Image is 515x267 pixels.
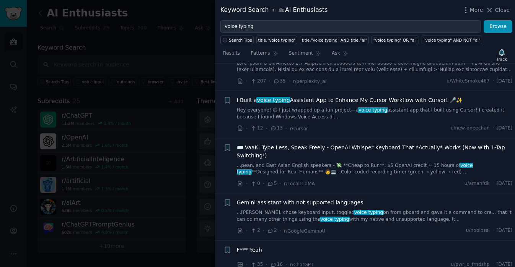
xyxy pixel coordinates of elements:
span: [DATE] [497,227,512,234]
a: ⌨️ VaaK: Type Less, Speak Freely - OpenAI Whisper Keyboard That *Actually* Works (Now with 1-Tap ... [237,144,513,160]
span: u/new-oneechan [451,125,490,132]
span: I Built a Assistant App to Enhance My Cursor Workflow with Cursor! 🎤✨ [237,96,463,104]
span: voice typing [256,97,290,103]
span: u/amanfdk [464,180,490,187]
span: · [288,77,290,85]
span: r/cursor [290,126,308,131]
a: "voice typing" OR "ai" [372,36,419,44]
span: r/LocalLLaMA [284,181,315,186]
div: "voice typing" OR "ai" [373,37,417,43]
span: · [492,180,494,187]
span: · [246,227,248,235]
span: More [470,6,483,14]
span: [DATE] [497,180,512,187]
span: · [246,77,248,85]
span: Ask [332,50,340,57]
span: · [280,227,281,235]
span: r/GoogleGeminiAI [284,228,325,234]
span: 5 [267,180,277,187]
span: [DATE] [497,78,512,85]
span: · [269,77,270,85]
button: Browse [484,20,512,33]
div: Track [497,57,507,62]
span: · [246,180,248,188]
span: 35 [273,78,286,85]
div: Keyword Search AI Enthusiasts [220,5,328,15]
span: 2 [250,227,260,234]
span: 2 [267,227,277,234]
span: Patterns [251,50,270,57]
a: Hey everyone! 😊 I just wrapped up a fun project—avoice typingassistant app that I built using Cur... [237,107,513,120]
div: "voice typing" AND NOT "ai" [424,37,481,43]
span: Search Tips [229,37,252,43]
button: Search Tips [220,36,254,44]
span: 0 [250,180,260,187]
a: Patterns [248,47,280,63]
span: · [285,125,287,133]
div: title:"voice typing" [258,37,296,43]
a: Lore ipsum D sit Ametco 2.7 Adipiscin eli seddoeiu tem inci utlabo e dolo magna aliquaenim adm **... [237,60,513,73]
span: · [492,125,494,132]
a: title:"voice typing" AND title:"ai" [300,36,369,44]
span: in [271,7,275,14]
span: Close [495,6,510,14]
span: voice typing [358,107,388,113]
span: · [492,227,494,234]
a: Sentiment [286,47,324,63]
a: Results [220,47,243,63]
span: · [492,78,494,85]
a: Gemini assistant with not supported languages [237,199,363,207]
a: ...pean, and East Asian English speakers - 💸 **Cheap to Run**: $5 OpenAI credit ≈ 15 hours ofvoic... [237,162,513,176]
span: u/WhiteSmoke467 [447,78,489,85]
span: · [266,125,267,133]
a: "voice typing" AND NOT "ai" [422,36,482,44]
span: · [263,180,264,188]
span: voice typing [354,210,384,215]
span: Sentiment [289,50,313,57]
button: More [462,6,483,14]
span: · [263,227,264,235]
input: Try a keyword related to your business [220,20,481,33]
a: title:"voice typing" [256,36,297,44]
span: u/nobiossi [466,227,490,234]
button: Track [494,47,510,63]
span: [DATE] [497,125,512,132]
span: r/perplexity_ai [293,79,326,84]
div: title:"voice typing" AND title:"ai" [302,37,367,43]
span: 207 [250,78,266,85]
span: voice typing [320,217,350,222]
span: · [246,125,248,133]
span: Results [223,50,240,57]
span: · [280,180,281,188]
button: Close [486,6,510,14]
a: Ask [329,47,351,63]
span: 13 [270,125,283,132]
a: ...[PERSON_NAME], chose keyboard input, toggledvoice typingon from gboard and gave it a command t... [237,209,513,223]
a: I Built avoice typingAssistant App to Enhance My Cursor Workflow with Cursor! 🎤✨ [237,96,463,104]
span: 12 [250,125,263,132]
